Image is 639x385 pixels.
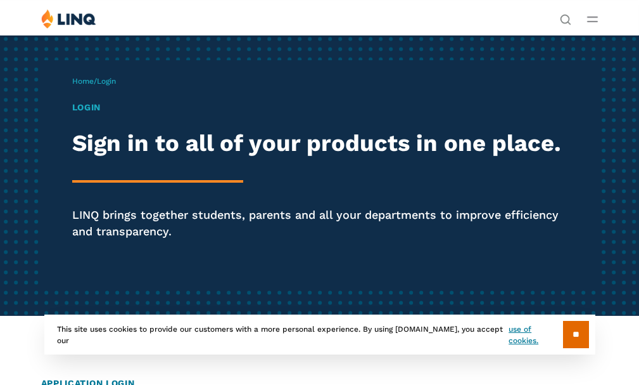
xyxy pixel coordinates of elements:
[560,9,571,24] nav: Utility Navigation
[587,12,598,26] button: Open Main Menu
[72,130,567,157] h2: Sign in to all of your products in one place.
[560,13,571,24] button: Open Search Bar
[41,9,96,29] img: LINQ | K‑12 Software
[97,77,116,86] span: Login
[72,77,116,86] span: /
[72,77,94,86] a: Home
[72,207,567,239] p: LINQ brings together students, parents and all your departments to improve efficiency and transpa...
[72,101,567,114] h1: Login
[44,315,595,355] div: This site uses cookies to provide our customers with a more personal experience. By using [DOMAIN...
[509,323,562,346] a: use of cookies.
